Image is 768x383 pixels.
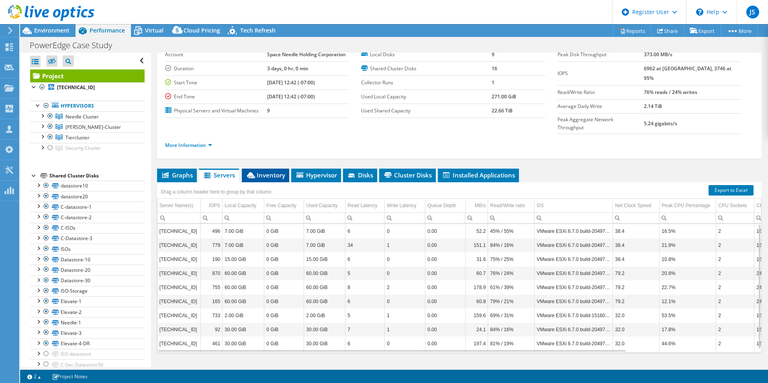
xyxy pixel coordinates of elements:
td: Column IOPS, Value 755 [201,280,223,294]
label: Used Shared Capacity [361,107,492,115]
div: CPU Sockets [718,201,747,210]
td: Column Free Capacity, Value 0 GiB [264,336,304,350]
td: Column Free Capacity, Value 0 GiB [264,294,304,308]
b: 76% reads / 24% writes [644,89,697,96]
td: Column Write Latency, Value 2 [385,280,425,294]
td: Column Used Capacity, Value 15.00 GiB [304,252,345,266]
td: Column Read Latency, Value 5 [345,266,385,280]
b: 5.24 gigabits/s [644,120,677,127]
td: Column Read Latency, Value 6 [345,252,385,266]
div: Queue Depth [427,201,456,210]
td: Column Peak CPU Percentage, Value 20.8% [660,266,716,280]
td: CPU Sockets Column [716,199,754,213]
b: 373.00 MB/s [644,51,672,58]
td: Column Peak CPU Percentage, Value 44.6% [660,336,716,350]
td: Column Free Capacity, Value 0 GiB [264,252,304,266]
span: Needle Cluster [65,113,99,120]
span: [PERSON_NAME]-Cluster [65,124,121,130]
td: Column CPU Sockets, Value 2 [716,280,754,294]
a: Export to Excel [709,185,754,196]
td: Column Read/Write ratio, Value 45% / 55% [488,224,535,238]
td: Column Write Latency, Value 1 [385,322,425,336]
span: Performance [90,26,125,34]
td: Column Queue Depth, Value 0.00 [425,308,466,322]
a: Datastore-20 [30,265,145,275]
td: Column Net Clock Speed, Value 79.2 [613,280,660,294]
td: Column OS, Value VMware ESXi 6.7.0 build-20497097 [535,266,613,280]
td: Column IOPS, Value 92 [201,322,223,336]
td: Column IOPS, Value 165 [201,294,223,308]
a: C-datastore-1 [30,202,145,212]
td: Column Used Capacity, Value 60.00 GiB [304,294,345,308]
td: Column CPU Sockets, Filter cell [716,212,754,223]
td: Column Net Clock Speed, Value 32.0 [613,336,660,350]
a: Project [30,69,145,82]
td: Column Read/Write ratio, Value 84% / 16% [488,322,535,336]
td: Column Write Latency, Value 0 [385,266,425,280]
td: Column CPU Sockets, Value 2 [716,322,754,336]
td: Column Queue Depth, Value 0.00 [425,280,466,294]
td: Queue Depth Column [425,199,466,213]
td: Local Capacity Column [223,199,264,213]
td: Column Net Clock Speed, Value 79.2 [613,266,660,280]
b: [TECHNICAL_ID] [57,84,95,91]
a: Needle Cluster [30,111,145,122]
td: Column IOPS, Value 461 [201,336,223,350]
td: Column CPU Sockets, Value 2 [716,308,754,322]
td: Column Local Capacity, Value 30.00 GiB [223,322,264,336]
td: Column IOPS, Value 496 [201,224,223,238]
div: Read Latency [347,201,377,210]
td: Column Free Capacity, Value 0 GiB [264,280,304,294]
b: 9 [267,107,270,114]
td: Column Write Latency, Value 0 [385,252,425,266]
b: Space Needle Holding Corporation [267,51,346,58]
td: Column Used Capacity, Value 30.00 GiB [304,336,345,350]
td: Column Write Latency, Value 0 [385,336,425,350]
td: Column Write Latency, Value 0 [385,224,425,238]
td: Column Server Name(s), Value 10.32.22.92 [157,336,201,350]
td: Column Net Clock Speed, Value 79.2 [613,294,660,308]
div: Shared Cluster Disks [49,171,145,181]
td: Column Local Capacity, Value 60.00 GiB [223,294,264,308]
td: Write Latency Column [385,199,425,213]
td: Column Read/Write ratio, Value 61% / 39% [488,280,535,294]
td: Column Free Capacity, Value 0 GiB [264,238,304,252]
td: Column Free Capacity, Filter cell [264,212,304,223]
td: Column Net Clock Speed, Filter cell [613,212,660,223]
a: Security Cluster [30,143,145,153]
td: Column OS, Value VMware ESXi 6.7.0 build-20497097 [535,294,613,308]
td: MB/s Column [466,199,488,213]
div: Write Latency [387,201,416,210]
td: Column Free Capacity, Value 0 GiB [264,266,304,280]
td: Column Read/Write ratio, Value 75% / 25% [488,252,535,266]
td: Column Queue Depth, Value 0.00 [425,322,466,336]
div: Used Capacity [306,201,337,210]
td: Column MB/s, Value 52.2 [466,224,488,238]
span: Inventory [246,171,285,179]
td: Column Free Capacity, Value 0 GiB [264,308,304,322]
td: Column MB/s, Value 31.6 [466,252,488,266]
label: Collector Runs [361,79,492,87]
td: Column Read/Write ratio, Value 69% / 31% [488,308,535,322]
td: Column MB/s, Value 60.7 [466,266,488,280]
td: Read/Write ratio Column [488,199,535,213]
div: Net Clock Speed [615,201,651,210]
td: Column OS, Value VMware ESXi 6.7.0 build-15160138 [535,308,613,322]
td: Column Queue Depth, Value 0.00 [425,266,466,280]
a: [TECHNICAL_ID] [30,82,145,93]
div: MB/s [475,201,486,210]
td: Column CPU Sockets, Value 2 [716,336,754,350]
td: Column Queue Depth, Value 0.00 [425,238,466,252]
div: Read/Write ratio [490,201,525,210]
td: Net Clock Speed Column [613,199,660,213]
td: Column Used Capacity, Filter cell [304,212,345,223]
td: Column Server Name(s), Value 10.32.22.91 [157,322,201,336]
td: Column Used Capacity, Value 30.00 GiB [304,322,345,336]
td: Server Name(s) Column [157,199,201,213]
a: datastore20 [30,191,145,202]
td: Column OS, Value VMware ESXi 6.7.0 build-20497097 [535,224,613,238]
td: Column Local Capacity, Value 2.00 GiB [223,308,264,322]
td: Column Read/Write ratio, Value 81% / 19% [488,336,535,350]
a: ISO-Storage [30,286,145,296]
td: Column Read Latency, Value 6 [345,336,385,350]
